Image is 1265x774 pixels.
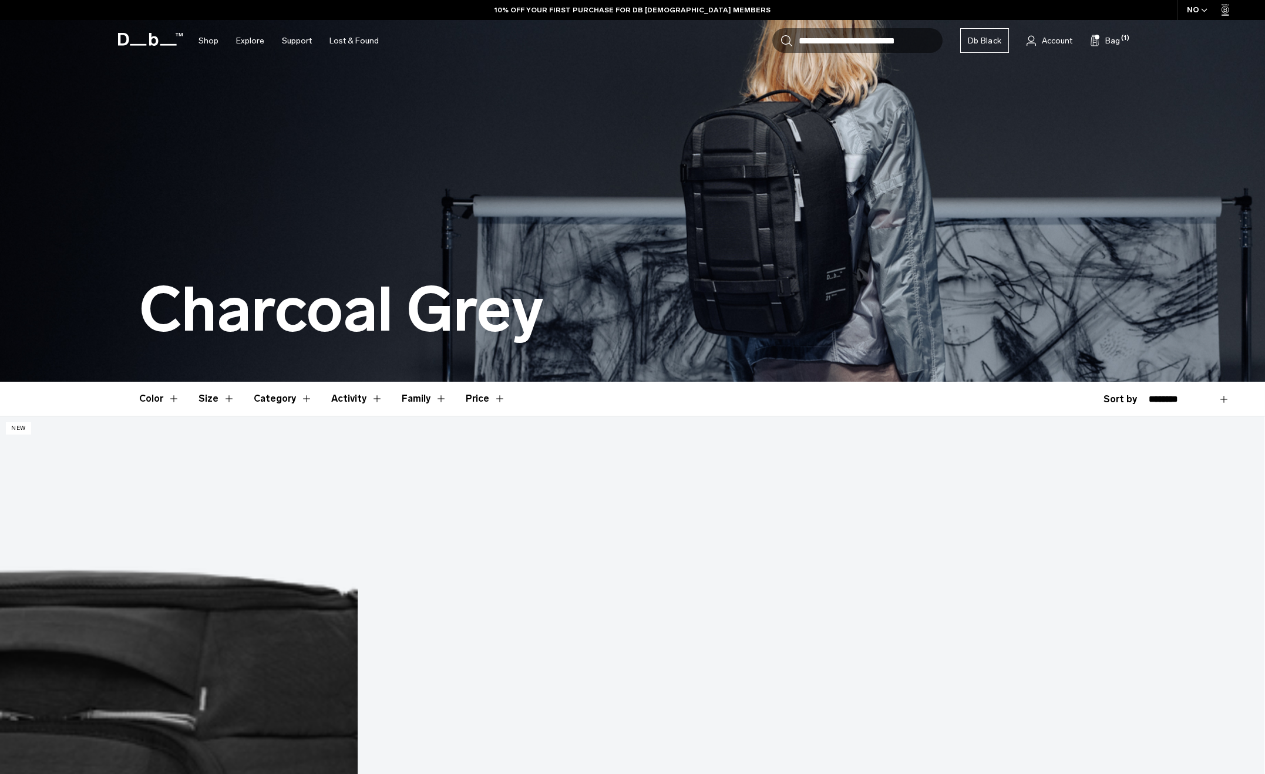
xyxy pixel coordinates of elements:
a: Support [282,20,312,62]
button: Toggle Filter [254,382,312,416]
a: Shop [199,20,218,62]
nav: Main Navigation [190,20,388,62]
span: Account [1042,35,1072,47]
a: Explore [236,20,264,62]
a: Db Black [960,28,1009,53]
p: New [6,422,31,435]
a: Account [1027,33,1072,48]
a: Lost & Found [329,20,379,62]
button: Toggle Filter [139,382,180,416]
button: Toggle Filter [402,382,447,416]
span: (1) [1121,33,1129,43]
a: 10% OFF YOUR FIRST PURCHASE FOR DB [DEMOGRAPHIC_DATA] MEMBERS [494,5,771,15]
button: Toggle Filter [331,382,383,416]
span: Bag [1105,35,1120,47]
button: Bag (1) [1090,33,1120,48]
h1: Charcoal Grey [139,276,544,344]
button: Toggle Filter [199,382,235,416]
button: Toggle Price [466,382,506,416]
